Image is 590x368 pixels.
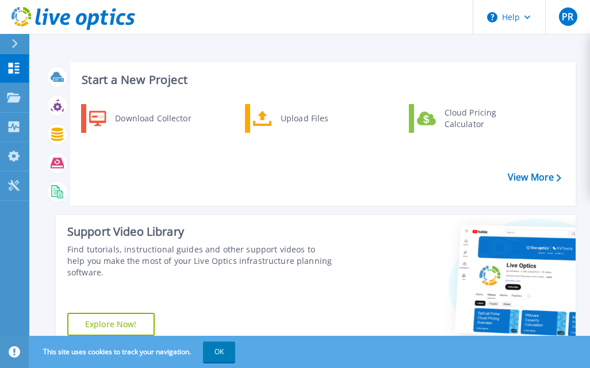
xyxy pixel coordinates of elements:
[245,104,363,133] a: Upload Files
[67,313,155,336] a: Explore Now!
[275,107,360,130] div: Upload Files
[203,342,235,362] button: OK
[32,342,235,362] span: This site uses cookies to track your navigation.
[439,107,524,130] div: Cloud Pricing Calculator
[508,172,561,183] a: View More
[67,244,335,278] div: Find tutorials, instructional guides and other support videos to help you make the most of your L...
[409,104,527,133] a: Cloud Pricing Calculator
[81,104,199,133] a: Download Collector
[109,107,196,130] div: Download Collector
[562,12,573,21] span: PR
[67,224,335,239] div: Support Video Library
[82,74,561,86] h3: Start a New Project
